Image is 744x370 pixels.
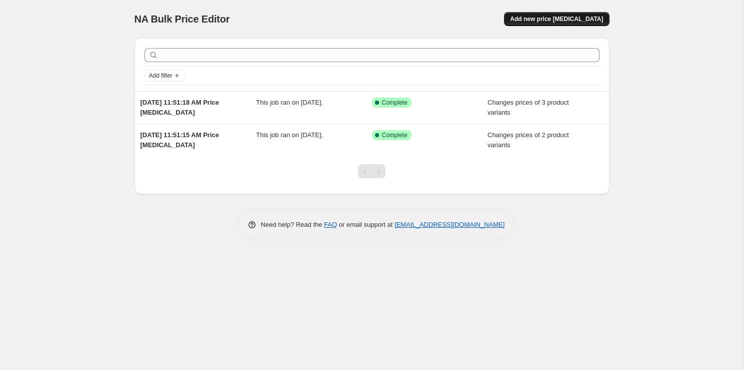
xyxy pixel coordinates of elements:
span: Complete [382,99,407,107]
a: [EMAIL_ADDRESS][DOMAIN_NAME] [394,221,504,228]
button: Add new price [MEDICAL_DATA] [504,12,609,26]
span: This job ran on [DATE]. [256,131,323,139]
span: Need help? Read the [261,221,324,228]
button: Add filter [144,70,184,82]
nav: Pagination [358,164,385,178]
span: Add filter [149,72,172,80]
span: Complete [382,131,407,139]
span: or email support at [337,221,394,228]
span: [DATE] 11:51:15 AM Price [MEDICAL_DATA] [140,131,219,149]
a: FAQ [324,221,337,228]
span: This job ran on [DATE]. [256,99,323,106]
span: [DATE] 11:51:18 AM Price [MEDICAL_DATA] [140,99,219,116]
span: NA Bulk Price Editor [134,14,230,25]
span: Add new price [MEDICAL_DATA] [510,15,603,23]
span: Changes prices of 2 product variants [487,131,569,149]
span: Changes prices of 3 product variants [487,99,569,116]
